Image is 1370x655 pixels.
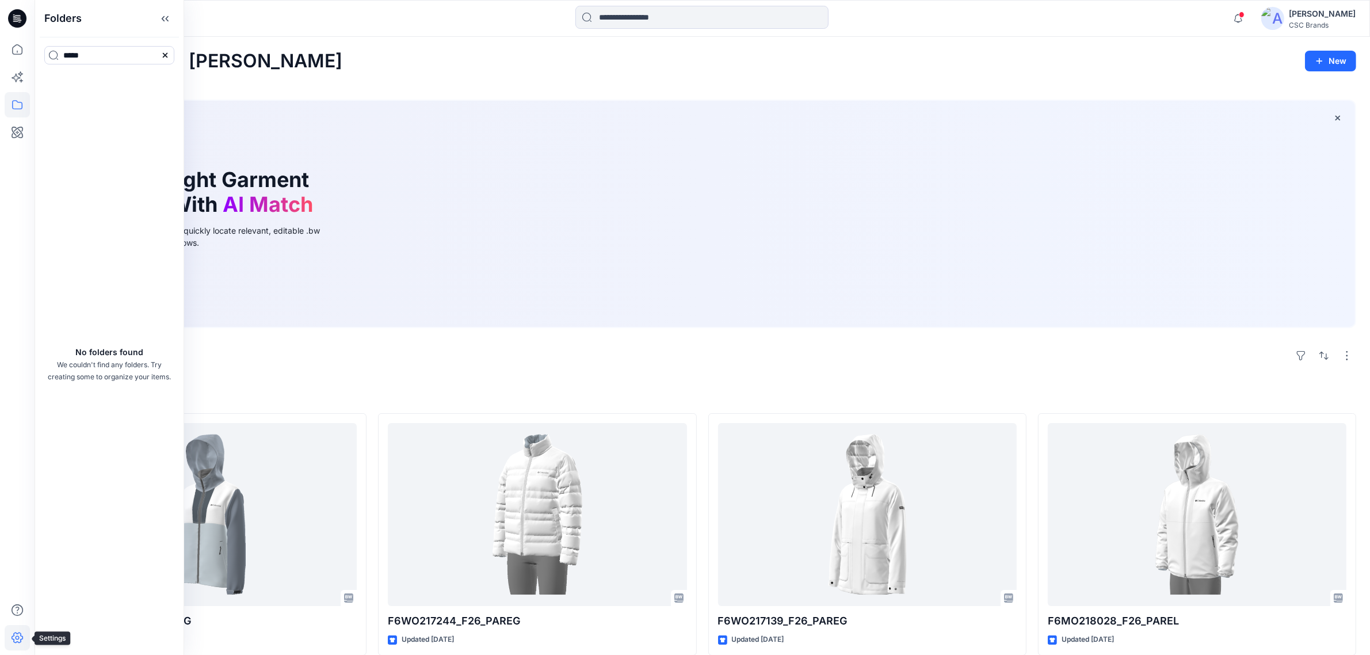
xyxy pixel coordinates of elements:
[402,634,454,646] p: Updated [DATE]
[1062,634,1114,646] p: Updated [DATE]
[77,224,336,249] div: Use text or image search to quickly locate relevant, editable .bw files for faster design workflows.
[35,359,184,383] p: We couldn't find any folders. Try creating some to organize your items.
[1289,7,1356,21] div: [PERSON_NAME]
[58,613,357,629] p: F6WO218020_F26_PAREG
[1289,21,1356,29] div: CSC Brands
[388,423,686,606] a: F6WO217244_F26_PAREG
[48,388,1356,402] h4: Styles
[732,634,784,646] p: Updated [DATE]
[718,613,1017,629] p: F6WO217139_F26_PAREG
[77,167,319,217] h1: Find the Right Garment Instantly With
[1261,7,1284,30] img: avatar
[1048,613,1346,629] p: F6MO218028_F26_PAREL
[75,345,143,359] p: No folders found
[388,613,686,629] p: F6WO217244_F26_PAREG
[58,423,357,606] a: F6WO218020_F26_PAREG
[1048,423,1346,606] a: F6MO218028_F26_PAREL
[718,423,1017,606] a: F6WO217139_F26_PAREG
[223,192,313,217] span: AI Match
[1305,51,1356,71] button: New
[48,51,342,72] h2: Welcome back, [PERSON_NAME]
